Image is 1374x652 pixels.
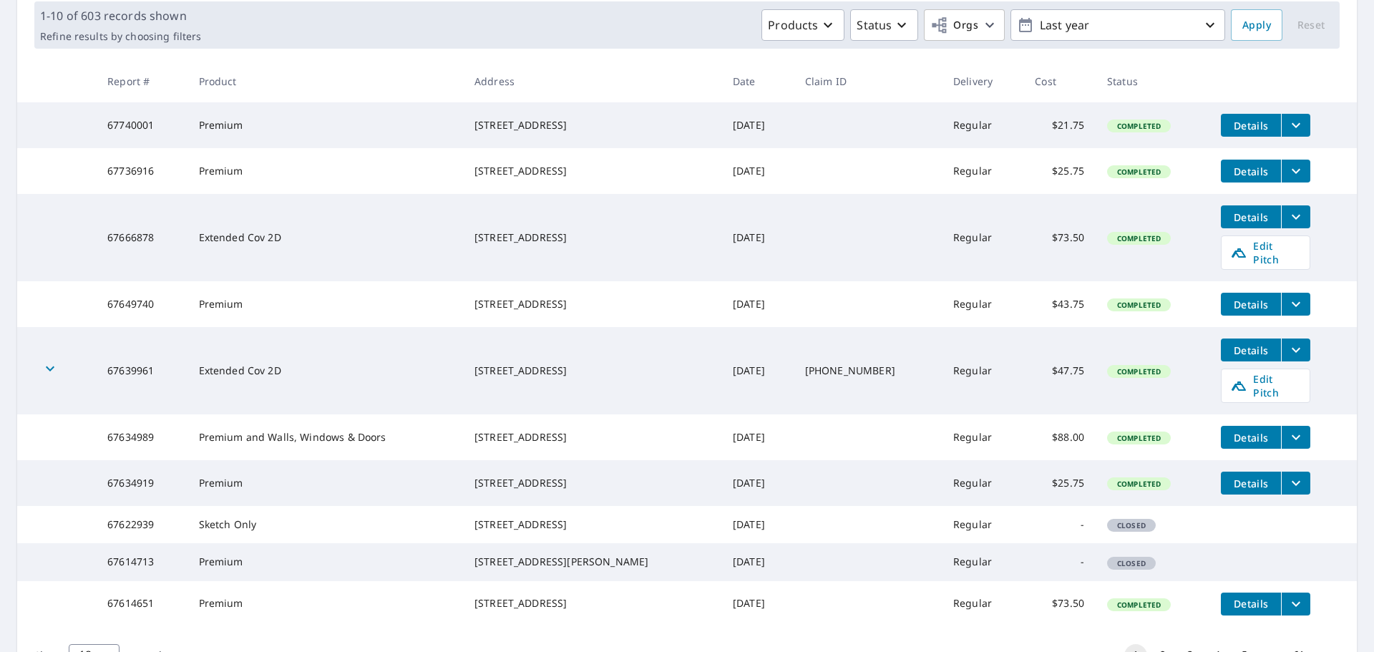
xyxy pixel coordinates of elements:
button: filesDropdownBtn-67634919 [1281,472,1310,495]
span: Completed [1109,479,1169,489]
td: 67634919 [96,460,187,506]
th: Report # [96,60,187,102]
p: Refine results by choosing filters [40,30,201,43]
p: 1-10 of 603 records shown [40,7,201,24]
button: detailsBtn-67614651 [1221,593,1281,615]
div: [STREET_ADDRESS] [474,364,710,378]
button: detailsBtn-67736916 [1221,160,1281,183]
span: Details [1229,477,1272,490]
td: Sketch Only [187,506,464,543]
td: Extended Cov 2D [187,194,464,281]
td: Regular [942,581,1023,627]
button: filesDropdownBtn-67649740 [1281,293,1310,316]
span: Completed [1109,300,1169,310]
td: $25.75 [1023,460,1096,506]
button: Last year [1010,9,1225,41]
span: Closed [1109,520,1154,530]
th: Status [1096,60,1209,102]
td: $47.75 [1023,327,1096,414]
td: $73.50 [1023,581,1096,627]
td: 67740001 [96,102,187,148]
td: 67736916 [96,148,187,194]
td: Regular [942,327,1023,414]
span: Completed [1109,366,1169,376]
td: $88.00 [1023,414,1096,460]
button: Status [850,9,918,41]
span: Apply [1242,16,1271,34]
th: Delivery [942,60,1023,102]
th: Product [187,60,464,102]
div: [STREET_ADDRESS] [474,118,710,132]
div: [STREET_ADDRESS][PERSON_NAME] [474,555,710,569]
td: Premium [187,543,464,580]
span: Orgs [930,16,978,34]
td: [DATE] [721,414,794,460]
span: Completed [1109,167,1169,177]
td: Regular [942,281,1023,327]
td: Regular [942,148,1023,194]
button: Products [761,9,844,41]
a: Edit Pitch [1221,235,1310,270]
th: Date [721,60,794,102]
td: $21.75 [1023,102,1096,148]
td: 67634989 [96,414,187,460]
button: detailsBtn-67639961 [1221,339,1281,361]
div: [STREET_ADDRESS] [474,596,710,610]
td: [DATE] [721,148,794,194]
td: Regular [942,460,1023,506]
button: detailsBtn-67634919 [1221,472,1281,495]
td: [DATE] [721,281,794,327]
a: Edit Pitch [1221,369,1310,403]
span: Closed [1109,558,1154,568]
span: Edit Pitch [1230,239,1301,266]
button: detailsBtn-67740001 [1221,114,1281,137]
span: Details [1229,210,1272,224]
p: Status [857,16,892,34]
span: Details [1229,165,1272,178]
td: 67614713 [96,543,187,580]
td: $25.75 [1023,148,1096,194]
td: 67622939 [96,506,187,543]
td: [PHONE_NUMBER] [794,327,942,414]
span: Details [1229,597,1272,610]
button: detailsBtn-67649740 [1221,293,1281,316]
td: Premium [187,460,464,506]
button: filesDropdownBtn-67740001 [1281,114,1310,137]
th: Cost [1023,60,1096,102]
span: Edit Pitch [1230,372,1301,399]
td: [DATE] [721,506,794,543]
div: [STREET_ADDRESS] [474,297,710,311]
td: Premium [187,148,464,194]
button: detailsBtn-67634989 [1221,426,1281,449]
p: Last year [1034,13,1202,38]
span: Details [1229,431,1272,444]
p: Products [768,16,818,34]
div: [STREET_ADDRESS] [474,164,710,178]
td: Premium [187,581,464,627]
span: Details [1229,344,1272,357]
td: Regular [942,543,1023,580]
td: Regular [942,102,1023,148]
div: [STREET_ADDRESS] [474,430,710,444]
td: Regular [942,194,1023,281]
div: [STREET_ADDRESS] [474,476,710,490]
button: filesDropdownBtn-67639961 [1281,339,1310,361]
td: [DATE] [721,327,794,414]
span: Completed [1109,600,1169,610]
button: Orgs [924,9,1005,41]
td: $43.75 [1023,281,1096,327]
td: 67614651 [96,581,187,627]
td: $73.50 [1023,194,1096,281]
td: [DATE] [721,194,794,281]
div: [STREET_ADDRESS] [474,517,710,532]
td: [DATE] [721,581,794,627]
td: Premium [187,102,464,148]
span: Completed [1109,233,1169,243]
td: 67666878 [96,194,187,281]
span: Details [1229,119,1272,132]
div: [STREET_ADDRESS] [474,230,710,245]
span: Completed [1109,121,1169,131]
td: 67639961 [96,327,187,414]
button: detailsBtn-67666878 [1221,205,1281,228]
button: filesDropdownBtn-67736916 [1281,160,1310,183]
